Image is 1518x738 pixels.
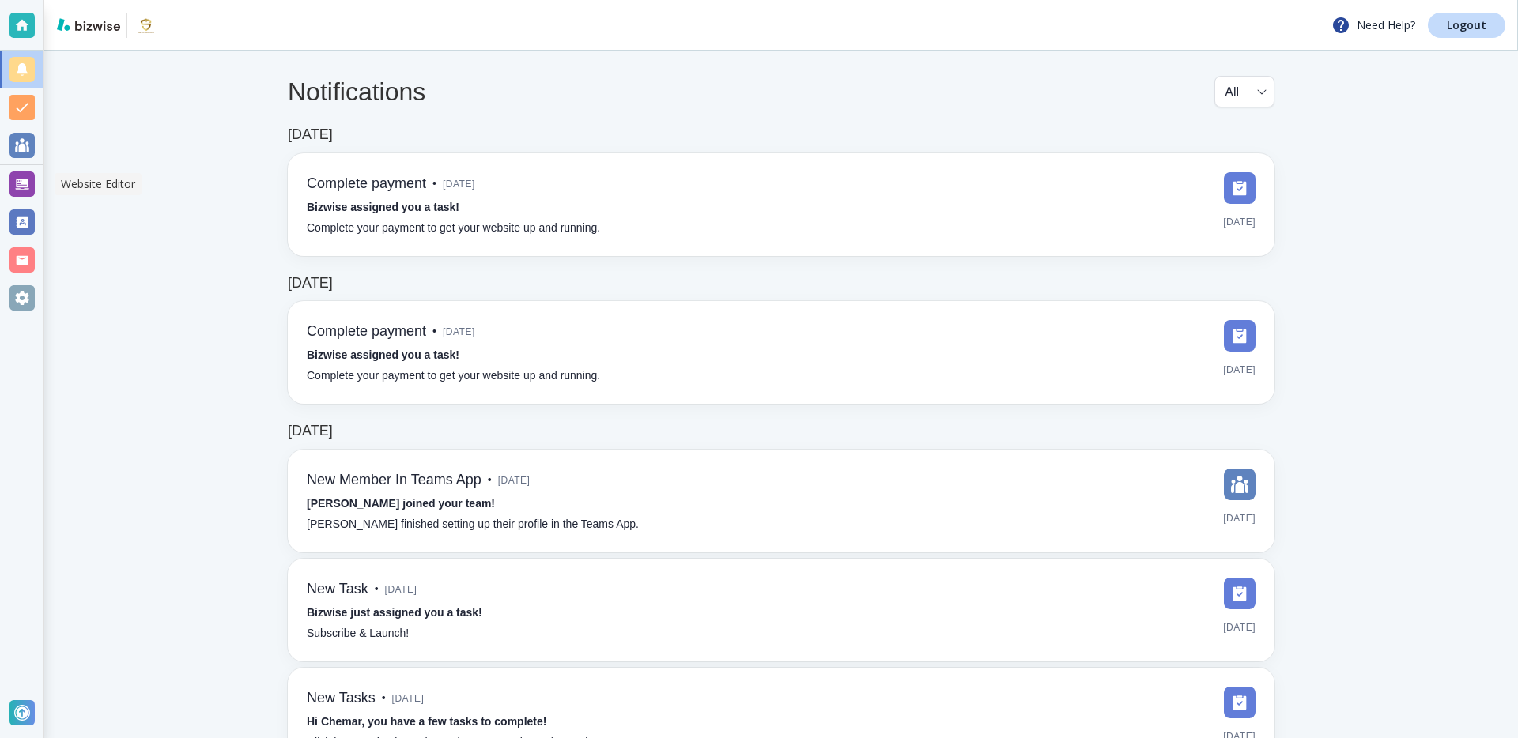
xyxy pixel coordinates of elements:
[1223,506,1256,530] span: [DATE]
[307,367,600,385] p: Complete your payment to get your website up and running.
[1331,16,1415,35] p: Need Help?
[1224,687,1256,718] img: DashboardSidebarTasks.svg
[288,450,1274,552] a: New Member In Teams App•[DATE][PERSON_NAME] joined your team![PERSON_NAME] finished setting up th...
[1428,13,1505,38] a: Logout
[307,606,482,619] strong: Bizwise just assigned you a task!
[307,348,459,361] strong: Bizwise assigned you a task!
[307,323,426,341] h6: Complete payment
[288,301,1274,404] a: Complete payment•[DATE]Bizwise assigned you a task!Complete your payment to get your website up a...
[382,690,386,707] p: •
[488,472,492,489] p: •
[1224,578,1256,609] img: DashboardSidebarTasks.svg
[432,323,436,341] p: •
[1447,20,1486,31] p: Logout
[307,220,600,237] p: Complete your payment to get your website up and running.
[57,18,120,31] img: bizwise
[1224,172,1256,204] img: DashboardSidebarTasks.svg
[288,275,333,292] h6: [DATE]
[307,472,481,489] h6: New Member In Teams App
[443,172,475,196] span: [DATE]
[432,175,436,193] p: •
[443,320,475,344] span: [DATE]
[1223,210,1256,234] span: [DATE]
[1223,616,1256,639] span: [DATE]
[307,497,495,510] strong: [PERSON_NAME] joined your team!
[288,559,1274,661] a: New Task•[DATE]Bizwise just assigned you a task!Subscribe & Launch![DATE]
[1224,469,1256,500] img: DashboardSidebarTeams.svg
[134,13,159,38] img: Chemar's Consultancy
[288,423,333,440] h6: [DATE]
[307,715,546,728] strong: Hi Chemar, you have a few tasks to complete!
[392,687,425,710] span: [DATE]
[375,581,379,598] p: •
[307,516,639,533] p: [PERSON_NAME] finished setting up their profile in the Teams App.
[307,581,368,598] h6: New Task
[307,201,459,213] strong: Bizwise assigned you a task!
[288,77,425,107] h4: Notifications
[307,690,376,707] h6: New Tasks
[1225,77,1264,107] div: All
[307,175,426,193] h6: Complete payment
[307,625,409,642] p: Subscribe & Launch!
[498,469,531,492] span: [DATE]
[1224,320,1256,352] img: DashboardSidebarTasks.svg
[288,153,1274,256] a: Complete payment•[DATE]Bizwise assigned you a task!Complete your payment to get your website up a...
[61,176,135,192] p: Website Editor
[1223,358,1256,382] span: [DATE]
[385,578,417,601] span: [DATE]
[288,126,333,144] h6: [DATE]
